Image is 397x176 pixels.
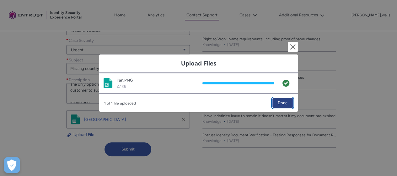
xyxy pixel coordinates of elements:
[117,84,121,88] span: 27
[288,42,298,52] button: Cancel and close
[104,60,293,67] h1: Upload Files
[272,98,293,108] button: Done
[122,84,126,88] span: KB
[117,77,198,83] div: iran.PNG
[4,157,20,173] button: Open Preferences
[104,98,136,106] span: 1 of 1 file uploaded
[4,157,20,173] div: Cookie Preferences
[278,98,287,108] span: Done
